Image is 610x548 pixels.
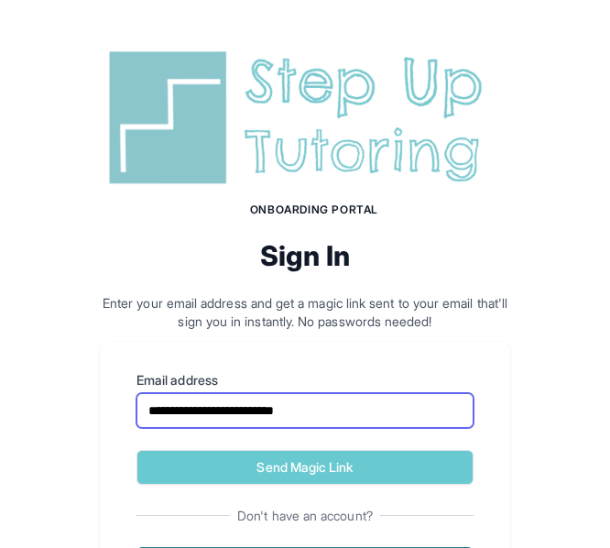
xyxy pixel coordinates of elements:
span: Don't have an account? [230,507,380,525]
h2: Sign In [100,239,510,272]
button: Send Magic Link [136,450,474,485]
p: Enter your email address and get a magic link sent to your email that'll sign you in instantly. N... [100,294,510,331]
label: Email address [136,371,474,389]
h1: Onboarding Portal [118,203,510,217]
img: Step Up Tutoring horizontal logo [100,44,510,192]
